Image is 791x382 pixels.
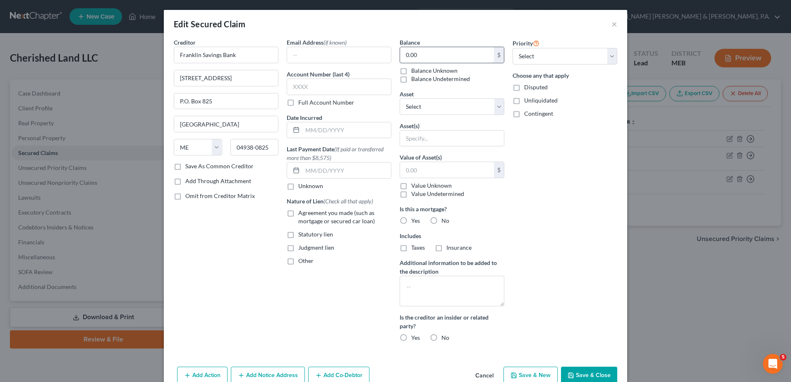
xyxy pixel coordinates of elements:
[441,334,449,341] span: No
[298,182,323,190] label: Unknown
[513,71,617,80] label: Choose any that apply
[411,244,425,251] span: Taxes
[230,139,279,155] input: Enter zip...
[780,354,786,361] span: 5
[298,231,333,238] span: Statutory lien
[324,198,373,205] span: (Check all that apply)
[400,153,442,162] label: Value of Asset(s)
[411,75,470,83] label: Balance Undetermined
[287,38,347,47] label: Email Address
[174,39,196,46] span: Creditor
[411,190,464,198] label: Value Undetermined
[400,91,414,98] span: Asset
[174,93,278,109] input: Apt, Suite, etc...
[298,98,354,107] label: Full Account Number
[185,162,254,170] label: Save As Common Creditor
[524,84,548,91] span: Disputed
[302,162,391,178] input: MM/DD/YYYY
[174,70,278,86] input: Enter address...
[298,244,334,251] span: Judgment lien
[185,177,251,185] label: Add Through Attachment
[411,67,458,75] label: Balance Unknown
[287,79,391,95] input: XXXX
[494,47,504,63] div: $
[400,258,504,276] label: Additional information to be added to the description
[763,354,783,374] iframe: Intercom live chat
[411,217,420,224] span: Yes
[174,116,278,132] input: Enter city...
[287,70,350,79] label: Account Number (last 4)
[302,122,391,138] input: MM/DD/YYYY
[287,47,391,63] input: --
[174,18,245,30] div: Edit Secured Claim
[174,47,278,63] input: Search creditor by name...
[287,113,322,122] label: Date Incurred
[400,205,504,213] label: Is this a mortgage?
[400,38,420,47] label: Balance
[494,162,504,178] div: $
[400,313,504,330] label: Is the creditor an insider or related party?
[185,192,255,199] span: Omit from Creditor Matrix
[441,217,449,224] span: No
[298,257,314,264] span: Other
[611,19,617,29] button: ×
[324,39,347,46] span: (if known)
[400,232,504,240] label: Includes
[400,162,494,178] input: 0.00
[287,146,384,161] span: (If paid or transferred more than $8,575)
[298,209,375,224] span: Agreement you made (such as mortgage or secured car loan)
[287,145,391,162] label: Last Payment Date
[411,334,420,341] span: Yes
[287,197,373,205] label: Nature of Lien
[400,131,504,146] input: Specify...
[411,181,452,190] label: Value Unknown
[446,244,472,251] span: Insurance
[400,122,419,130] label: Asset(s)
[513,38,539,48] label: Priority
[524,97,558,104] span: Unliquidated
[524,110,553,117] span: Contingent
[400,47,494,63] input: 0.00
